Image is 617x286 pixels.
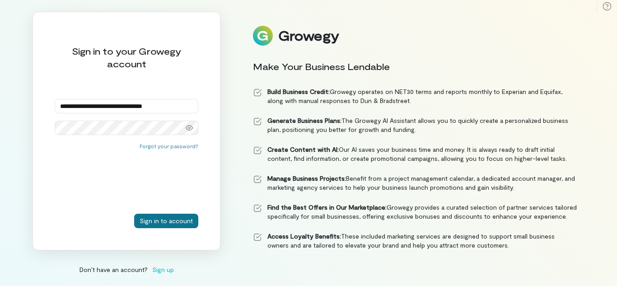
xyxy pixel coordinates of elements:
[253,26,273,46] img: Logo
[253,145,577,163] li: Our AI saves your business time and money. It is always ready to draft initial content, find info...
[55,45,198,70] div: Sign in to your Growegy account
[253,87,577,105] li: Growegy operates on NET30 terms and reports monthly to Experian and Equifax, along with manual re...
[33,265,220,274] div: Don’t have an account?
[267,174,346,182] strong: Manage Business Projects:
[253,174,577,192] li: Benefit from a project management calendar, a dedicated account manager, and marketing agency ser...
[267,145,339,153] strong: Create Content with AI:
[267,88,330,95] strong: Build Business Credit:
[134,214,198,228] button: Sign in to account
[278,28,339,43] div: Growegy
[267,203,387,211] strong: Find the Best Offers in Our Marketplace:
[140,142,198,150] button: Forgot your password?
[152,265,174,274] span: Sign up
[253,232,577,250] li: These included marketing services are designed to support small business owners and are tailored ...
[253,116,577,134] li: The Growegy AI Assistant allows you to quickly create a personalized business plan, positioning y...
[267,232,341,240] strong: Access Loyalty Benefits:
[253,203,577,221] li: Growegy provides a curated selection of partner services tailored specifically for small business...
[267,117,341,124] strong: Generate Business Plans:
[253,60,577,73] div: Make Your Business Lendable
